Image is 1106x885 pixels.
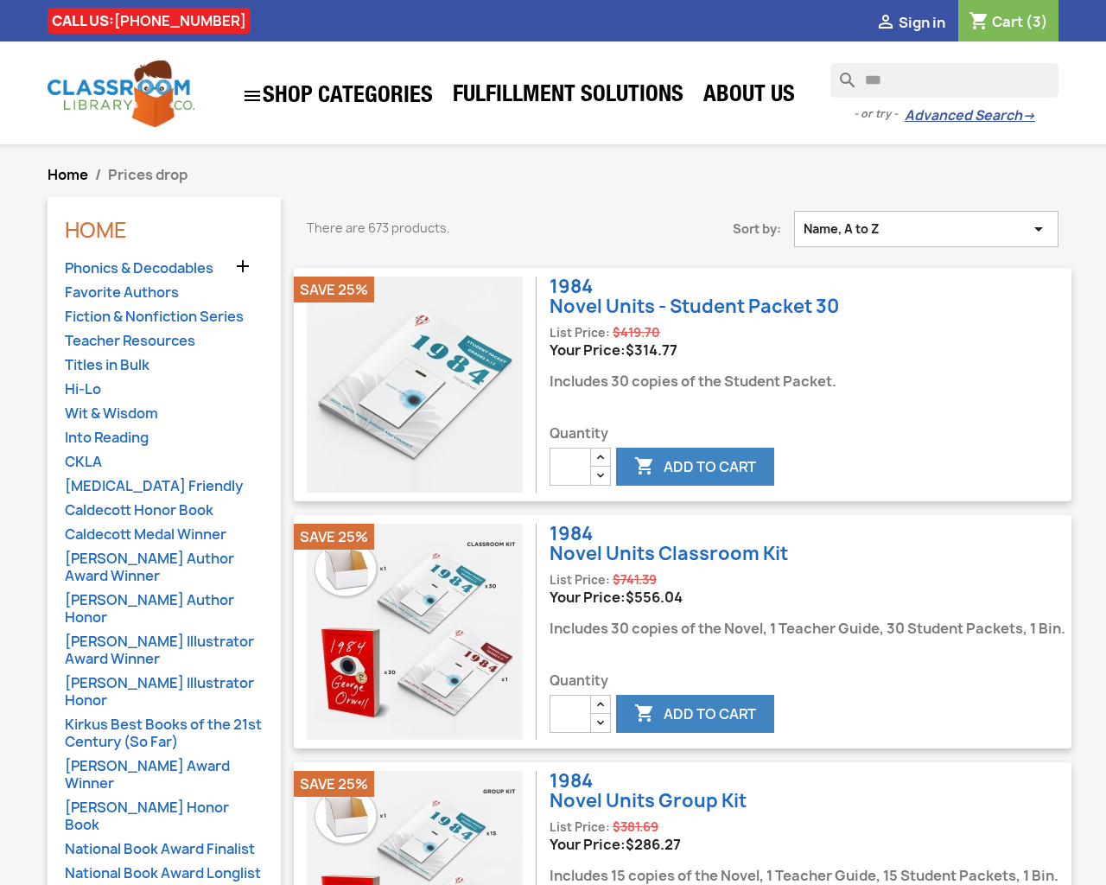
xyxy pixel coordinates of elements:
[114,11,246,30] a: [PHONE_NUMBER]
[550,695,591,733] input: Quantity
[307,220,605,237] p: There are 673 products.
[65,215,127,245] a: Home
[854,105,905,123] span: - or try -
[616,695,774,733] button: Add to cart
[65,308,264,328] a: Fiction & Nonfiction Series
[294,277,374,302] li: Save 25%
[108,165,188,184] span: Prices drop
[65,453,264,473] a: CKLA
[65,591,264,628] a: [PERSON_NAME] Author Honor
[626,341,677,360] span: Price
[65,429,264,449] a: Into Reading
[695,80,804,114] a: About Us
[65,674,264,711] a: [PERSON_NAME] Illustrator Honor
[613,571,657,589] span: Regular price
[550,448,591,486] input: Quantity
[634,704,655,725] i: 
[307,524,523,740] img: 1984 (Novel Units Classroom Kit)
[830,63,851,84] i: search
[875,13,896,34] i: 
[830,63,1058,98] input: Search
[233,77,442,115] a: SHOP CATEGORIES
[65,840,264,860] a: National Book Award Finalist
[875,13,945,32] a:  Sign in
[48,165,88,184] a: Home
[65,864,264,884] a: National Book Award Longlist
[899,13,945,32] span: Sign in
[232,256,253,277] i: 
[1026,12,1048,31] span: (3)
[613,818,658,836] span: Regular price
[48,8,251,34] div: CALL US:
[550,274,839,319] a: 1984Novel Units - Student Packet 30
[550,572,610,588] span: List Price:
[242,86,263,106] i: 
[65,332,264,352] a: Teacher Resources
[48,60,194,127] img: Classroom Library Company
[626,835,681,854] span: Price
[65,550,264,587] a: [PERSON_NAME] Author Award Winner
[1028,220,1049,238] i: 
[65,799,264,836] a: [PERSON_NAME] Honor Book
[550,325,610,341] span: List Price:
[444,80,692,114] a: Fulfillment Solutions
[550,521,788,566] a: 1984Novel Units Classroom Kit
[905,107,1035,124] a: Advanced Search→
[1022,107,1035,124] span: →
[307,277,523,493] img: 1984 (Novel Units - Student Packet 30)
[794,211,1058,247] button: Sort by selection
[65,283,264,303] a: Favorite Authors
[65,525,264,545] a: Caldecott Medal Winner
[550,672,1069,690] span: Quantity
[65,757,264,794] a: [PERSON_NAME] Award Winner
[626,588,683,607] span: Price
[992,12,1023,31] span: Cart
[969,12,989,33] i: shopping_cart
[65,477,264,497] a: [MEDICAL_DATA] Friendly
[550,606,1069,646] div: Includes 30 copies of the Novel, 1 Teacher Guide, 30 Student Packets, 1 Bin.
[294,771,374,797] li: Save 25%
[65,404,264,424] a: Wit & Wisdom
[65,501,264,521] a: Caldecott Honor Book
[294,524,374,550] li: Save 25%
[65,259,264,279] a: Phonics & Decodables
[65,380,264,400] a: Hi-Lo
[550,836,1062,853] div: Your Price:
[65,633,264,670] a: [PERSON_NAME] Illustrator Award Winner
[550,341,840,359] div: Your Price:
[550,359,840,399] div: Includes 30 copies of the Student Packet.
[613,324,660,341] span: Regular price
[631,220,794,238] span: Sort by:
[65,356,264,376] a: Titles in Bulk
[65,716,264,753] a: Kirkus Best Books of the 21st Century (So Far)
[550,819,610,835] span: List Price:
[969,12,1048,31] a: Shopping cart link containing 3 product(s)
[550,589,1069,606] div: Your Price:
[550,425,840,442] span: Quantity
[616,448,774,486] button: Add to cart
[634,457,655,478] i: 
[550,768,747,813] a: 1984Novel Units Group Kit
